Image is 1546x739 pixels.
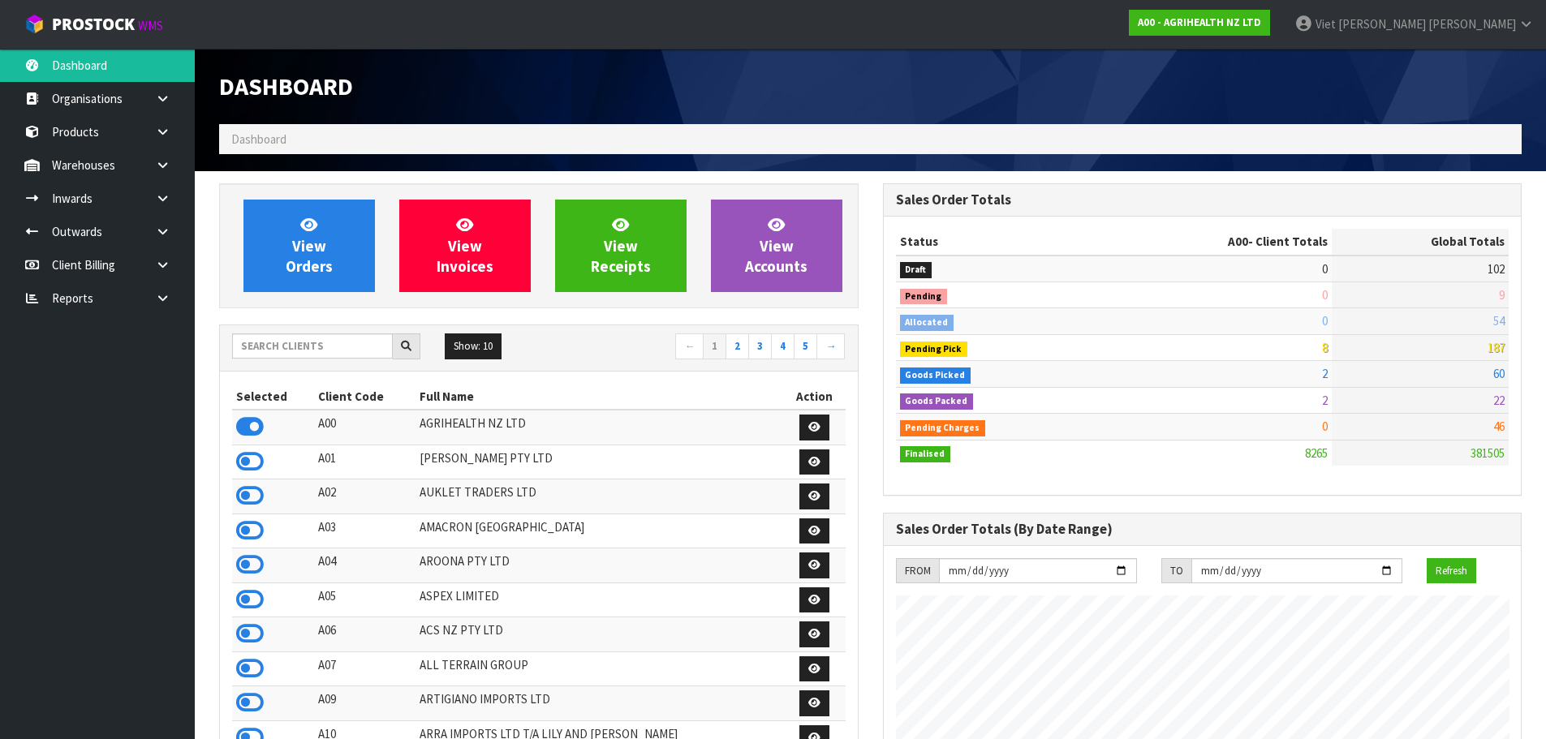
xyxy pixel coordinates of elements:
a: A00 - AGRIHEALTH NZ LTD [1129,10,1270,36]
input: Search clients [232,333,393,359]
span: 0 [1322,419,1328,434]
img: cube-alt.png [24,14,45,34]
button: Refresh [1427,558,1476,584]
nav: Page navigation [551,333,846,362]
span: View Accounts [745,215,807,276]
span: Goods Picked [900,367,971,384]
span: 54 [1493,313,1505,329]
span: 187 [1488,340,1505,355]
td: A01 [314,445,416,479]
div: TO [1161,558,1191,584]
td: A09 [314,686,416,721]
td: AROONA PTY LTD [416,548,783,583]
span: View Invoices [437,215,493,276]
th: Selected [232,384,314,410]
span: 102 [1488,261,1505,277]
span: 0 [1322,261,1328,277]
span: ProStock [52,14,135,35]
span: Allocated [900,315,954,331]
a: 1 [703,333,726,359]
a: 4 [771,333,795,359]
span: [PERSON_NAME] [1428,16,1516,32]
span: Dashboard [231,131,286,147]
span: Goods Packed [900,393,974,410]
span: View Orders [286,215,333,276]
a: ViewInvoices [399,200,531,292]
th: Status [896,229,1099,255]
span: 2 [1322,393,1328,408]
span: A00 [1228,234,1248,249]
th: Global Totals [1332,229,1509,255]
strong: A00 - AGRIHEALTH NZ LTD [1138,15,1261,29]
td: A06 [314,617,416,652]
td: AUKLET TRADERS LTD [416,479,783,514]
span: 46 [1493,419,1505,434]
a: ← [675,333,704,359]
th: Client Code [314,384,416,410]
span: 8 [1322,340,1328,355]
td: AGRIHEALTH NZ LTD [416,410,783,445]
span: Finalised [900,446,951,462]
td: A03 [314,513,416,548]
span: 22 [1493,393,1505,408]
span: Pending Pick [900,342,968,358]
span: Dashboard [219,71,353,101]
span: 60 [1493,366,1505,381]
th: Action [784,384,846,410]
span: 381505 [1471,445,1505,461]
a: 2 [726,333,749,359]
div: FROM [896,558,939,584]
td: A02 [314,479,416,514]
span: 2 [1322,366,1328,381]
td: A05 [314,582,416,617]
span: 8265 [1305,445,1328,461]
button: Show: 10 [445,333,502,359]
h3: Sales Order Totals [896,192,1509,208]
td: [PERSON_NAME] PTY LTD [416,445,783,479]
a: 3 [748,333,772,359]
small: WMS [138,18,163,33]
span: View Receipts [591,215,651,276]
td: ARTIGIANO IMPORTS LTD [416,686,783,721]
td: A07 [314,651,416,686]
span: Pending [900,289,948,305]
span: Draft [900,262,932,278]
a: ViewOrders [243,200,375,292]
td: ALL TERRAIN GROUP [416,651,783,686]
td: A00 [314,410,416,445]
td: AMACRON [GEOGRAPHIC_DATA] [416,513,783,548]
td: A04 [314,548,416,583]
a: → [816,333,845,359]
td: ASPEX LIMITED [416,582,783,617]
span: Pending Charges [900,420,986,436]
a: 5 [794,333,817,359]
th: - Client Totals [1098,229,1332,255]
span: 0 [1322,313,1328,329]
a: ViewAccounts [711,200,842,292]
h3: Sales Order Totals (By Date Range) [896,522,1509,537]
span: 0 [1322,287,1328,303]
td: ACS NZ PTY LTD [416,617,783,652]
th: Full Name [416,384,783,410]
span: Viet [PERSON_NAME] [1316,16,1426,32]
span: 9 [1499,287,1505,303]
a: ViewReceipts [555,200,687,292]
